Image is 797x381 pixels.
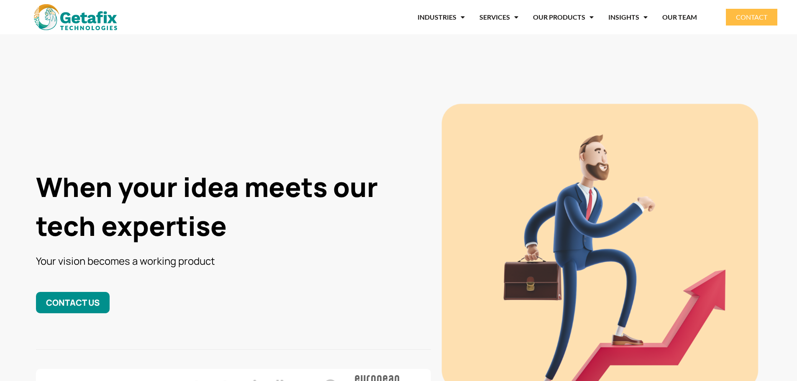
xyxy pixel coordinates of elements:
[662,8,697,27] a: OUR TEAM
[418,8,465,27] a: INDUSTRIES
[156,8,697,27] nav: Menu
[36,254,431,268] h3: Your vision becomes a working product
[46,297,100,308] span: CONTACT US
[36,292,110,313] a: CONTACT US
[34,4,117,30] img: web and mobile application development company
[36,168,431,245] h1: When your idea meets our tech expertise
[726,9,777,26] a: CONTACT
[533,8,594,27] a: OUR PRODUCTS
[479,8,518,27] a: SERVICES
[736,14,767,20] span: CONTACT
[608,8,648,27] a: INSIGHTS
